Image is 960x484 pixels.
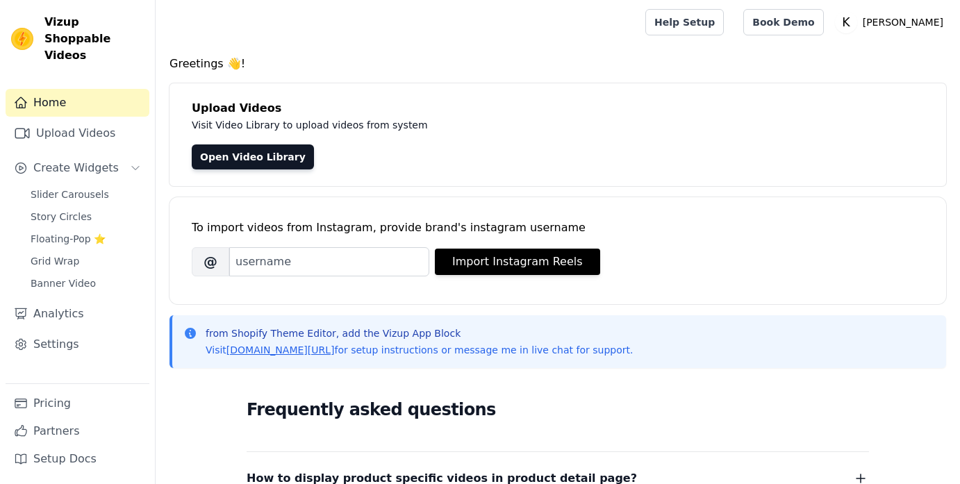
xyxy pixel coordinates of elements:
[857,10,949,35] p: [PERSON_NAME]
[169,56,946,72] h4: Greetings 👋!
[31,254,79,268] span: Grid Wrap
[247,396,869,424] h2: Frequently asked questions
[33,160,119,176] span: Create Widgets
[842,15,850,29] text: K
[435,249,600,275] button: Import Instagram Reels
[6,445,149,473] a: Setup Docs
[31,232,106,246] span: Floating-Pop ⭐
[31,210,92,224] span: Story Circles
[206,343,633,357] p: Visit for setup instructions or message me in live chat for support.
[835,10,949,35] button: K [PERSON_NAME]
[192,100,924,117] h4: Upload Videos
[22,229,149,249] a: Floating-Pop ⭐
[192,247,229,276] span: @
[192,219,924,236] div: To import videos from Instagram, provide brand's instagram username
[22,274,149,293] a: Banner Video
[743,9,823,35] a: Book Demo
[192,144,314,169] a: Open Video Library
[645,9,724,35] a: Help Setup
[31,276,96,290] span: Banner Video
[6,89,149,117] a: Home
[229,247,429,276] input: username
[226,344,335,356] a: [DOMAIN_NAME][URL]
[206,326,633,340] p: from Shopify Theme Editor, add the Vizup App Block
[6,119,149,147] a: Upload Videos
[22,185,149,204] a: Slider Carousels
[22,251,149,271] a: Grid Wrap
[192,117,814,133] p: Visit Video Library to upload videos from system
[22,207,149,226] a: Story Circles
[6,154,149,182] button: Create Widgets
[6,331,149,358] a: Settings
[6,417,149,445] a: Partners
[6,390,149,417] a: Pricing
[44,14,144,64] span: Vizup Shoppable Videos
[6,300,149,328] a: Analytics
[31,187,109,201] span: Slider Carousels
[11,28,33,50] img: Vizup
